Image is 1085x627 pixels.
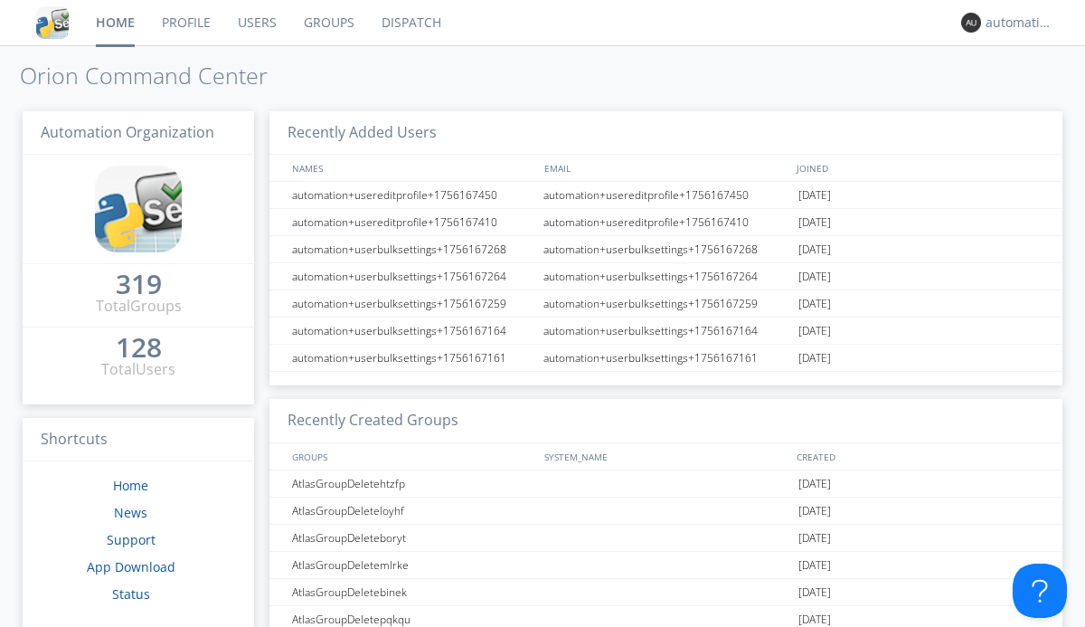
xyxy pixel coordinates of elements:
div: Total Groups [96,296,182,317]
div: automation+userbulksettings+1756167268 [288,236,538,262]
div: SYSTEM_NAME [540,443,792,470]
span: [DATE] [798,579,831,606]
div: 128 [116,338,162,356]
a: Support [107,531,156,548]
span: Automation Organization [41,122,214,142]
div: automation+userbulksettings+1756167164 [539,318,794,344]
div: 319 [116,275,162,293]
a: automation+userbulksettings+1756167264automation+userbulksettings+1756167264[DATE] [269,263,1062,290]
iframe: Toggle Customer Support [1013,564,1067,618]
div: NAMES [288,155,535,181]
a: automation+usereditprofile+1756167450automation+usereditprofile+1756167450[DATE] [269,182,1062,209]
a: AtlasGroupDeletemlrke[DATE] [269,552,1062,579]
div: AtlasGroupDeletebinek [288,579,538,605]
div: automation+userbulksettings+1756167161 [539,345,794,371]
span: [DATE] [798,290,831,318]
img: 373638.png [961,13,981,33]
a: AtlasGroupDeleteloyhf[DATE] [269,498,1062,525]
img: cddb5a64eb264b2086981ab96f4c1ba7 [36,6,69,39]
a: AtlasGroupDeletehtzfp[DATE] [269,470,1062,498]
a: App Download [87,558,175,575]
span: [DATE] [798,345,831,372]
div: automation+userbulksettings+1756167259 [539,290,794,317]
a: News [114,504,147,521]
div: automation+userbulksettings+1756167259 [288,290,538,317]
a: automation+userbulksettings+1756167259automation+userbulksettings+1756167259[DATE] [269,290,1062,318]
h3: Recently Added Users [269,111,1062,156]
div: AtlasGroupDeletemlrke [288,552,538,578]
span: [DATE] [798,182,831,209]
div: automation+usereditprofile+1756167450 [539,182,794,208]
div: automation+userbulksettings+1756167264 [288,263,538,290]
div: automation+userbulksettings+1756167161 [288,345,538,371]
span: [DATE] [798,470,831,498]
div: automation+usereditprofile+1756167450 [288,182,538,208]
a: automation+userbulksettings+1756167164automation+userbulksettings+1756167164[DATE] [269,318,1062,345]
div: CREATED [792,443,1045,470]
div: automation+userbulksettings+1756167164 [288,318,538,344]
span: [DATE] [798,263,831,290]
a: AtlasGroupDeletebinek[DATE] [269,579,1062,606]
h3: Shortcuts [23,418,254,462]
div: GROUPS [288,443,535,470]
h3: Recently Created Groups [269,399,1062,443]
a: Status [112,585,150,603]
span: [DATE] [798,318,831,345]
div: automation+usereditprofile+1756167410 [539,209,794,235]
a: Home [113,477,148,494]
span: [DATE] [798,236,831,263]
div: automation+atlas0014 [986,14,1053,32]
div: AtlasGroupDeleteloyhf [288,498,538,524]
span: [DATE] [798,498,831,525]
a: 319 [116,275,162,296]
a: 128 [116,338,162,359]
span: [DATE] [798,209,831,236]
a: automation+userbulksettings+1756167161automation+userbulksettings+1756167161[DATE] [269,345,1062,372]
div: Total Users [101,359,175,380]
img: cddb5a64eb264b2086981ab96f4c1ba7 [95,166,182,252]
div: automation+usereditprofile+1756167410 [288,209,538,235]
div: automation+userbulksettings+1756167264 [539,263,794,290]
div: EMAIL [540,155,792,181]
a: AtlasGroupDeleteboryt[DATE] [269,525,1062,552]
div: AtlasGroupDeleteboryt [288,525,538,551]
div: automation+userbulksettings+1756167268 [539,236,794,262]
a: automation+userbulksettings+1756167268automation+userbulksettings+1756167268[DATE] [269,236,1062,263]
a: automation+usereditprofile+1756167410automation+usereditprofile+1756167410[DATE] [269,209,1062,236]
span: [DATE] [798,525,831,552]
span: [DATE] [798,552,831,579]
div: JOINED [792,155,1045,181]
div: AtlasGroupDeletehtzfp [288,470,538,497]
